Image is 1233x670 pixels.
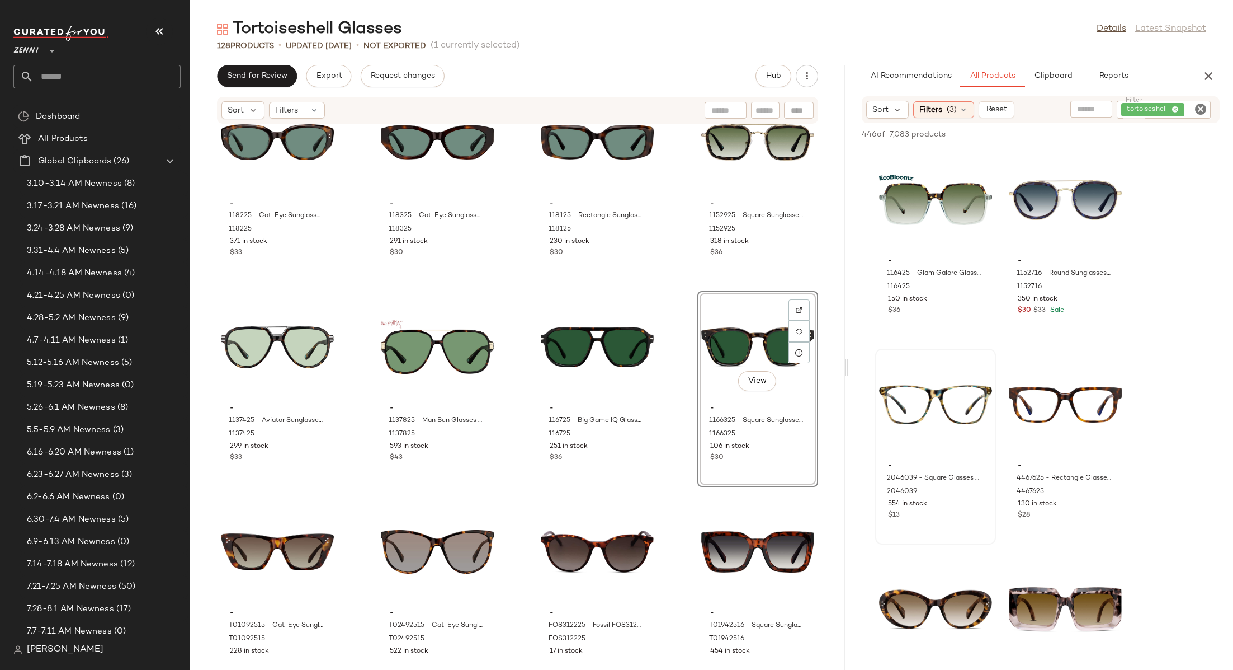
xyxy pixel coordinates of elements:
span: (1) [116,334,128,347]
span: 130 in stock [1018,499,1057,509]
span: $30 [550,248,563,258]
span: FOS312225 - Fossil FOS3122 - Tortoiseshell - Plastic [549,621,644,631]
span: [PERSON_NAME] [27,643,103,657]
span: AI Recommendations [870,72,952,81]
span: 1166325 [709,429,735,439]
span: 4.28-5.2 AM Newness [27,312,116,325]
span: 230 in stock [550,237,589,247]
span: 6.16-6.20 AM Newness [27,446,121,459]
span: 318 in stock [710,237,749,247]
span: 5.5-5.9 AM Newness [27,424,111,437]
span: Export [315,72,342,81]
span: (17) [114,603,131,616]
img: T01092515-sunglasses-front-view.jpg [221,500,334,604]
img: FOS312225-sunglasses-front-view.jpg [541,500,654,604]
span: FOS312225 [549,634,585,644]
span: - [550,199,645,209]
span: - [230,199,325,209]
span: 118325 [389,224,412,235]
img: 1152716-sunglasses-front-view.jpg [1009,148,1122,252]
span: 7.28-8.1 AM Newness [27,603,114,616]
span: Sort [872,104,889,116]
span: Dashboard [36,110,80,123]
span: - [1018,461,1113,471]
span: 1152925 - Square Sunglasses - Tortoiseshell - Mixed [709,211,804,221]
span: (5) [116,245,129,257]
span: (3) [947,104,957,116]
span: 7.14-7.18 AM Newness [27,558,118,571]
span: T01092515 - Cat-Eye Sunglasses - Tortoiseshell - Plastic [229,621,324,631]
span: $33 [1033,306,1046,316]
span: 118325 - Cat-Eye Sunglasses - Tortoiseshell - Acetate [389,211,484,221]
span: 251 in stock [550,442,588,452]
span: • [356,39,359,53]
button: Reset [979,101,1014,118]
span: $36 [888,306,900,316]
span: 371 in stock [230,237,267,247]
span: 1152716 [1017,282,1042,292]
img: T01442515-sunglasses-front-view.jpg [879,557,992,662]
span: 228 in stock [230,646,269,657]
img: 116425-sunglasses-front-view.jpg [879,148,992,252]
img: svg%3e [13,645,22,654]
span: (0) [112,625,126,638]
span: 6.23-6.27 AM Newness [27,468,119,481]
span: 118225 - Cat-Eye Sunglasses - Tortoiseshell - Acetate [229,211,324,221]
span: (0) [115,536,129,549]
img: 116725-sunglasses-front-view.jpg [541,295,654,399]
span: Send for Review [226,72,287,81]
span: (9) [116,312,129,325]
span: • [278,39,281,53]
span: 350 in stock [1018,294,1057,304]
span: $28 [1018,510,1030,521]
span: (8) [115,401,128,414]
span: 116725 [549,429,570,439]
span: T01942516 [709,634,744,644]
span: T01092515 [229,634,265,644]
button: View [738,371,776,391]
span: 1137425 [229,429,254,439]
img: T01942516-sunglasses-front-view.jpg [701,500,814,604]
span: (4) [122,267,135,280]
span: (3) [119,468,132,481]
span: 299 in stock [230,442,268,452]
p: Not Exported [363,40,426,52]
span: 5.19-5.23 AM Newness [27,379,120,392]
span: $33 [230,248,242,258]
img: svg%3e [796,328,802,335]
span: Hub [766,72,781,81]
button: Request changes [361,65,445,87]
span: - [390,404,485,414]
span: - [888,461,983,471]
span: Request changes [370,72,435,81]
img: T01462515-sunglasses-front-view.jpg [1009,557,1122,662]
span: (0) [120,379,134,392]
span: (1 currently selected) [431,39,520,53]
img: cfy_white_logo.C9jOOHJF.svg [13,26,108,41]
span: 4.21-4.25 AM Newness [27,289,120,302]
img: 1137825-sunglasses-front-view.jpg [381,295,494,399]
span: 554 in stock [888,499,927,509]
span: tortoiseshell [1127,105,1171,115]
span: - [710,608,805,619]
span: - [550,404,645,414]
span: Clipboard [1033,72,1072,81]
span: (0) [120,289,134,302]
span: 6.30-7.4 AM Newness [27,513,116,526]
span: 116425 [887,282,910,292]
span: 128 [217,42,230,50]
span: Reset [986,105,1007,114]
span: - [390,199,485,209]
span: (9) [120,222,133,235]
div: Tortoiseshell Glasses [217,18,402,40]
span: 2046039 - Square Glasses - Tortoiseshell - Plastic [887,474,982,484]
button: Hub [755,65,791,87]
span: 593 in stock [390,442,428,452]
span: - [710,199,805,209]
span: 3.24-3.28 AM Newness [27,222,120,235]
span: 4.7-4.11 AM Newness [27,334,116,347]
span: $36 [710,248,722,258]
span: (0) [110,491,124,504]
span: 4.14-4.18 AM Newness [27,267,122,280]
div: Products [217,40,274,52]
